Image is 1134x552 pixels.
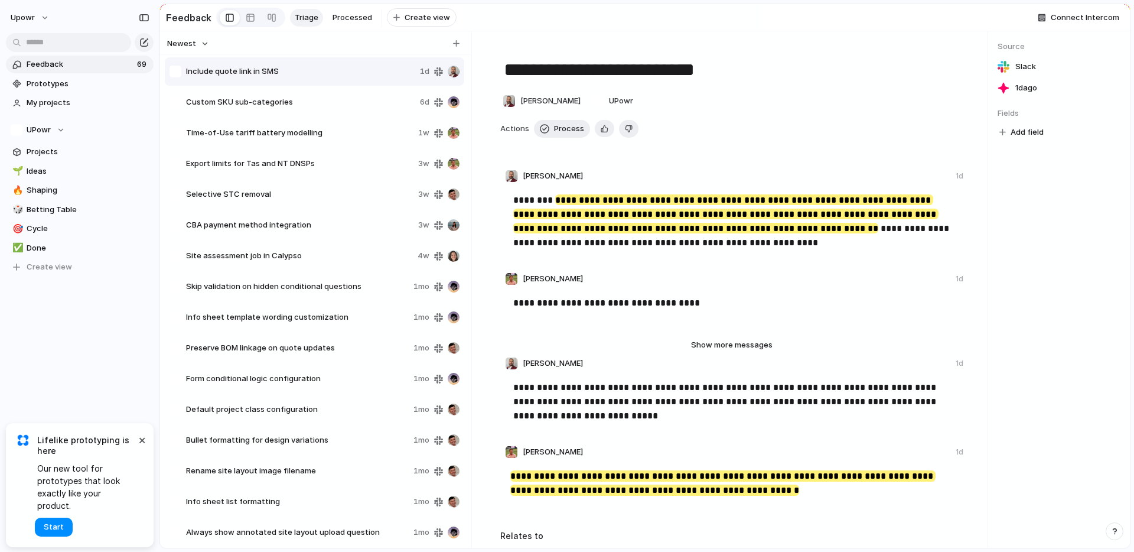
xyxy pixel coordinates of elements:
[186,158,413,170] span: Export limits for Tas and NT DNSPs
[6,143,154,161] a: Projects
[6,239,154,257] a: ✅Done
[12,241,21,255] div: ✅
[1033,9,1124,27] button: Connect Intercom
[165,36,211,51] button: Newest
[6,75,154,93] a: Prototypes
[956,447,963,457] div: 1d
[35,518,73,537] button: Start
[27,97,149,109] span: My projects
[1015,61,1036,73] span: Slack
[413,342,429,354] span: 1mo
[405,12,450,24] span: Create view
[998,41,1120,53] span: Source
[387,8,457,27] button: Create view
[186,311,409,323] span: Info sheet template wording customization
[11,204,22,216] button: 🎲
[413,496,429,508] span: 1mo
[520,95,581,107] span: [PERSON_NAME]
[27,184,149,196] span: Shaping
[6,94,154,112] a: My projects
[11,165,22,177] button: 🌱
[186,66,415,77] span: Include quote link in SMS
[11,184,22,196] button: 🔥
[500,530,963,542] h3: Relates to
[413,527,429,538] span: 1mo
[186,189,413,200] span: Selective STC removal
[420,66,429,77] span: 1d
[6,258,154,276] button: Create view
[418,158,429,170] span: 3w
[290,9,323,27] a: Triage
[166,11,211,25] h2: Feedback
[186,404,409,415] span: Default project class configuration
[186,342,409,354] span: Preserve BOM linkage on quote updates
[1015,82,1037,94] span: 1d ago
[5,8,56,27] button: upowr
[418,219,429,231] span: 3w
[186,127,413,139] span: Time-of-Use tariff battery modelling
[6,220,154,238] a: 🎯Cycle
[333,12,372,24] span: Processed
[6,163,154,180] a: 🌱Ideas
[295,12,318,24] span: Triage
[418,189,429,200] span: 3w
[6,181,154,199] a: 🔥Shaping
[328,9,377,27] a: Processed
[27,146,149,158] span: Projects
[186,219,413,231] span: CBA payment method integration
[27,261,72,273] span: Create view
[37,435,136,456] span: Lifelike prototyping is here
[6,56,154,73] a: Feedback69
[37,462,136,512] span: Our new tool for prototypes that look exactly like your product.
[186,465,409,477] span: Rename site layout image filename
[27,204,149,216] span: Betting Table
[413,434,429,446] span: 1mo
[44,521,64,533] span: Start
[418,127,429,139] span: 1w
[11,12,35,24] span: upowr
[11,223,22,235] button: 🎯
[12,164,21,178] div: 🌱
[523,273,583,285] span: [PERSON_NAME]
[186,250,413,262] span: Site assessment job in Calypso
[691,339,773,351] span: Show more messages
[27,165,149,177] span: Ideas
[413,281,429,293] span: 1mo
[167,38,196,50] span: Newest
[186,281,409,293] span: Skip validation on hidden conditional questions
[27,78,149,90] span: Prototypes
[534,120,590,138] button: Process
[554,123,584,135] span: Process
[619,120,638,138] button: Delete
[12,203,21,216] div: 🎲
[27,242,149,254] span: Done
[413,404,429,415] span: 1mo
[523,446,583,458] span: [PERSON_NAME]
[609,95,633,107] span: UPowr
[418,250,429,262] span: 4w
[500,92,584,111] button: [PERSON_NAME]
[1011,126,1044,138] span: Add field
[420,96,429,108] span: 6d
[6,121,154,139] button: UPowr
[500,123,529,135] span: Actions
[413,465,429,477] span: 1mo
[135,433,149,447] button: Dismiss
[956,274,963,284] div: 1d
[186,96,415,108] span: Custom SKU sub-categories
[186,434,409,446] span: Bullet formatting for design variations
[27,59,133,70] span: Feedback
[11,242,22,254] button: ✅
[956,171,963,181] div: 1d
[998,59,1120,75] a: Slack
[6,201,154,219] a: 🎲Betting Table
[998,125,1045,140] button: Add field
[186,527,409,538] span: Always show annotated site layout upload question
[137,59,149,70] span: 69
[588,92,636,111] button: UPowr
